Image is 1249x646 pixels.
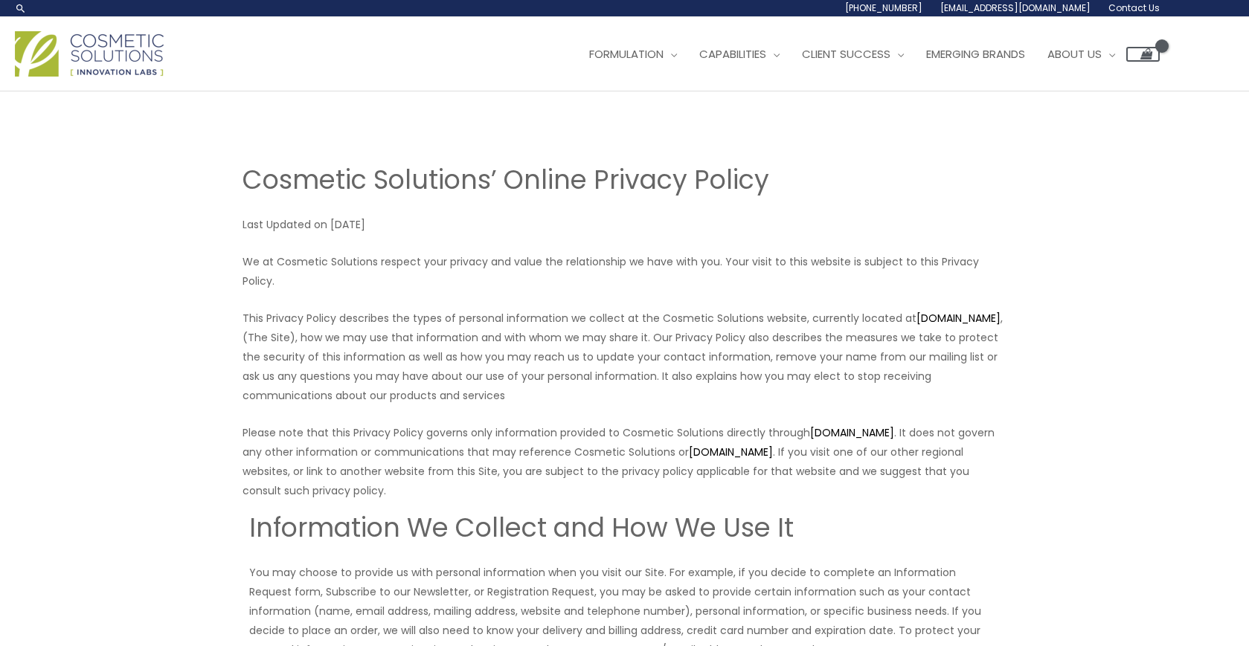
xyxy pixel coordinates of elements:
[810,425,894,440] a: [DOMAIN_NAME]
[15,31,164,77] img: Cosmetic Solutions Logo
[699,46,766,62] span: Capabilities
[567,32,1160,77] nav: Site Navigation
[1036,32,1126,77] a: About Us
[689,445,773,459] a: [DOMAIN_NAME]
[1047,46,1102,62] span: About Us
[916,311,1001,326] a: [DOMAIN_NAME]
[1108,1,1160,14] span: Contact Us
[1126,47,1160,62] a: View Shopping Cart, empty
[578,32,688,77] a: Formulation
[15,2,27,14] a: Search icon link
[243,215,1007,234] p: Last Updated on [DATE]
[243,423,1007,500] p: Please note that this Privacy Policy governs only information provided to Cosmetic Solutions dire...
[589,46,664,62] span: Formulation
[845,1,922,14] span: [PHONE_NUMBER]
[249,511,1001,545] h2: Information We Collect and How We Use It
[688,32,791,77] a: Capabilities
[802,46,890,62] span: Client Success
[243,252,1007,291] p: We at Cosmetic Solutions respect your privacy and value the relationship we have with you. Your v...
[926,46,1025,62] span: Emerging Brands
[940,1,1091,14] span: [EMAIL_ADDRESS][DOMAIN_NAME]
[243,163,1007,197] h2: Cosmetic Solutions’ Online Privacy Policy
[915,32,1036,77] a: Emerging Brands
[243,309,1007,405] p: This Privacy Policy describes the types of personal information we collect at the Cosmetic Soluti...
[791,32,915,77] a: Client Success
